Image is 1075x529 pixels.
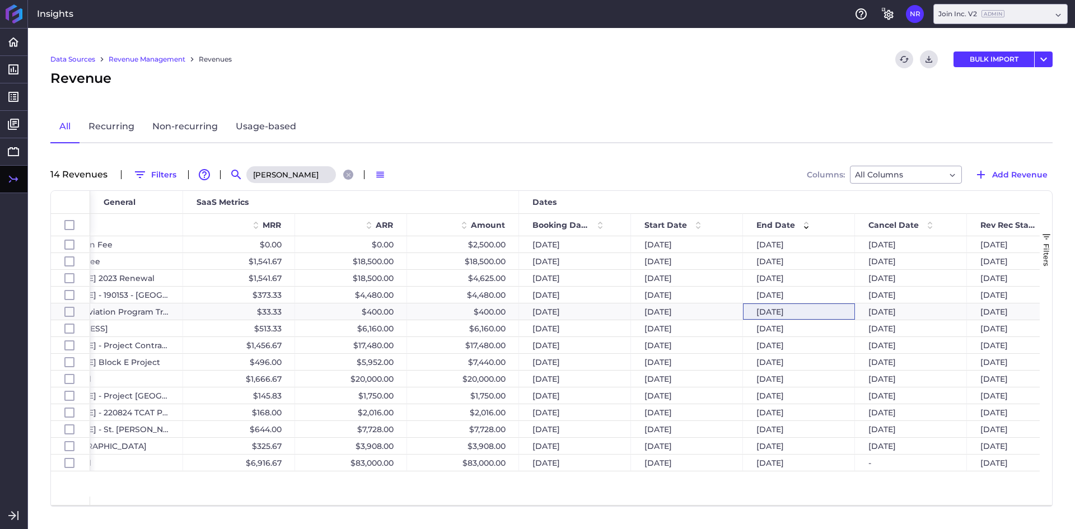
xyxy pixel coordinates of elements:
[183,455,295,471] div: $6,916.67
[295,287,407,303] div: $4,480.00
[631,303,743,320] div: [DATE]
[743,387,855,404] div: [DATE]
[407,287,519,303] div: $4,480.00
[295,438,407,454] div: $3,908.00
[807,171,845,179] span: Columns:
[407,270,519,286] div: $4,625.00
[143,111,227,143] a: Non-recurring
[199,54,232,64] a: Revenues
[128,166,181,184] button: Filters
[519,303,631,320] div: [DATE]
[855,168,903,181] span: All Columns
[743,270,855,286] div: [DATE]
[183,354,295,370] div: $496.00
[407,236,519,252] div: $2,500.00
[868,220,919,230] span: Cancel Date
[631,320,743,336] div: [DATE]
[51,455,90,471] div: Press SPACE to select this row.
[407,438,519,454] div: $3,908.00
[183,421,295,437] div: $644.00
[407,371,519,387] div: $20,000.00
[855,303,967,320] div: [DATE]
[407,303,519,320] div: $400.00
[295,455,407,471] div: $83,000.00
[855,371,967,387] div: [DATE]
[104,197,135,207] span: General
[183,387,295,404] div: $145.83
[15,438,183,454] div: 230486 [GEOGRAPHIC_DATA]
[50,68,111,88] span: Revenue
[938,9,1004,19] div: Join Inc. V2
[51,404,90,421] div: Press SPACE to select this row.
[407,455,519,471] div: $83,000.00
[855,455,967,471] div: -
[519,253,631,269] div: [DATE]
[15,387,183,404] div: [PERSON_NAME] - Project [GEOGRAPHIC_DATA]
[519,387,631,404] div: [DATE]
[295,320,407,336] div: $6,160.00
[15,270,183,286] div: [PERSON_NAME] 2023 Renewal
[631,337,743,353] div: [DATE]
[407,421,519,437] div: $7,728.00
[1035,52,1053,67] button: User Menu
[532,220,589,230] span: Booking Date
[519,371,631,387] div: [DATE]
[519,404,631,420] div: [DATE]
[51,421,90,438] div: Press SPACE to select this row.
[295,253,407,269] div: $18,500.00
[50,111,80,143] a: All
[51,387,90,404] div: Press SPACE to select this row.
[855,438,967,454] div: [DATE]
[631,236,743,252] div: [DATE]
[743,303,855,320] div: [DATE]
[519,438,631,454] div: [DATE]
[631,455,743,471] div: [DATE]
[933,4,1068,24] div: Dropdown select
[644,220,687,230] span: Start Date
[855,270,967,286] div: [DATE]
[743,320,855,336] div: [DATE]
[855,387,967,404] div: [DATE]
[969,166,1053,184] button: Add Revenue
[895,50,913,68] button: Refresh
[743,404,855,420] div: [DATE]
[295,236,407,252] div: $0.00
[15,287,183,303] div: [PERSON_NAME] - 190153 - [GEOGRAPHIC_DATA]
[197,197,249,207] span: SaaS Metrics
[183,236,295,252] div: $0.00
[743,455,855,471] div: [DATE]
[519,421,631,437] div: [DATE]
[992,168,1048,181] span: Add Revenue
[295,421,407,437] div: $7,728.00
[183,270,295,286] div: $1,541.67
[879,5,897,23] button: General Settings
[954,52,1034,67] button: BULK IMPORT
[855,337,967,353] div: [DATE]
[855,421,967,437] div: [DATE]
[50,54,95,64] a: Data Sources
[227,166,245,184] button: Search by
[471,220,505,230] span: Amount
[51,303,90,320] div: Press SPACE to select this row.
[50,170,114,179] div: 14 Revenue s
[183,303,295,320] div: $33.33
[183,287,295,303] div: $373.33
[51,270,90,287] div: Press SPACE to select this row.
[15,404,183,420] div: [PERSON_NAME] - 220824 TCAT Pulaski
[183,438,295,454] div: $325.67
[631,354,743,370] div: [DATE]
[631,421,743,437] div: [DATE]
[51,236,90,253] div: Press SPACE to select this row.
[51,337,90,354] div: Press SPACE to select this row.
[631,253,743,269] div: [DATE]
[183,253,295,269] div: $1,541.67
[631,287,743,303] div: [DATE]
[109,54,185,64] a: Revenue Management
[407,337,519,353] div: $17,480.00
[51,371,90,387] div: Press SPACE to select this row.
[850,166,962,184] div: Dropdown select
[407,387,519,404] div: $1,750.00
[15,253,183,269] div: Join Platform Fee
[15,337,183,353] div: [PERSON_NAME] - Project Contract (The RO) - Parcel 1 - 170496Parcel 3 - 190175Parcel 4 - 190603
[15,421,183,437] div: [PERSON_NAME] - St. [PERSON_NAME] PG4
